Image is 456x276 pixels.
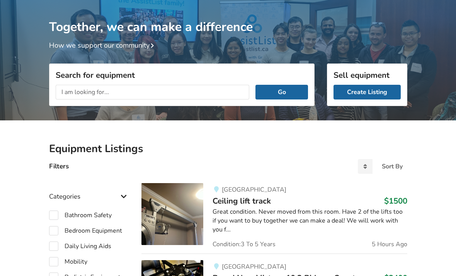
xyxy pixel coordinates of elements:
[384,196,407,206] h3: $1500
[49,41,157,50] a: How we support our community
[372,241,407,247] span: 5 Hours Ago
[213,241,276,247] span: Condition: 3 To 5 Years
[49,211,112,220] label: Bathroom Safety
[222,262,286,271] span: [GEOGRAPHIC_DATA]
[49,226,122,235] label: Bedroom Equipment
[49,142,407,156] h2: Equipment Listings
[213,195,271,206] span: Ceiling lift track
[56,85,250,99] input: I am looking for...
[333,70,401,80] h3: Sell equipment
[49,162,69,171] h4: Filters
[56,70,308,80] h3: Search for equipment
[333,85,401,99] a: Create Listing
[213,207,407,234] div: Great condition. Never moved from this room. Have 2 of the lifts too if you want to buy together ...
[49,257,87,266] label: Mobility
[49,242,111,251] label: Daily Living Aids
[141,183,407,254] a: transfer aids-ceiling lift track[GEOGRAPHIC_DATA]Ceiling lift track$1500Great condition. Never mo...
[222,185,286,194] span: [GEOGRAPHIC_DATA]
[141,183,203,245] img: transfer aids-ceiling lift track
[382,163,403,170] div: Sort By
[255,85,308,99] button: Go
[49,177,129,204] div: Categories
